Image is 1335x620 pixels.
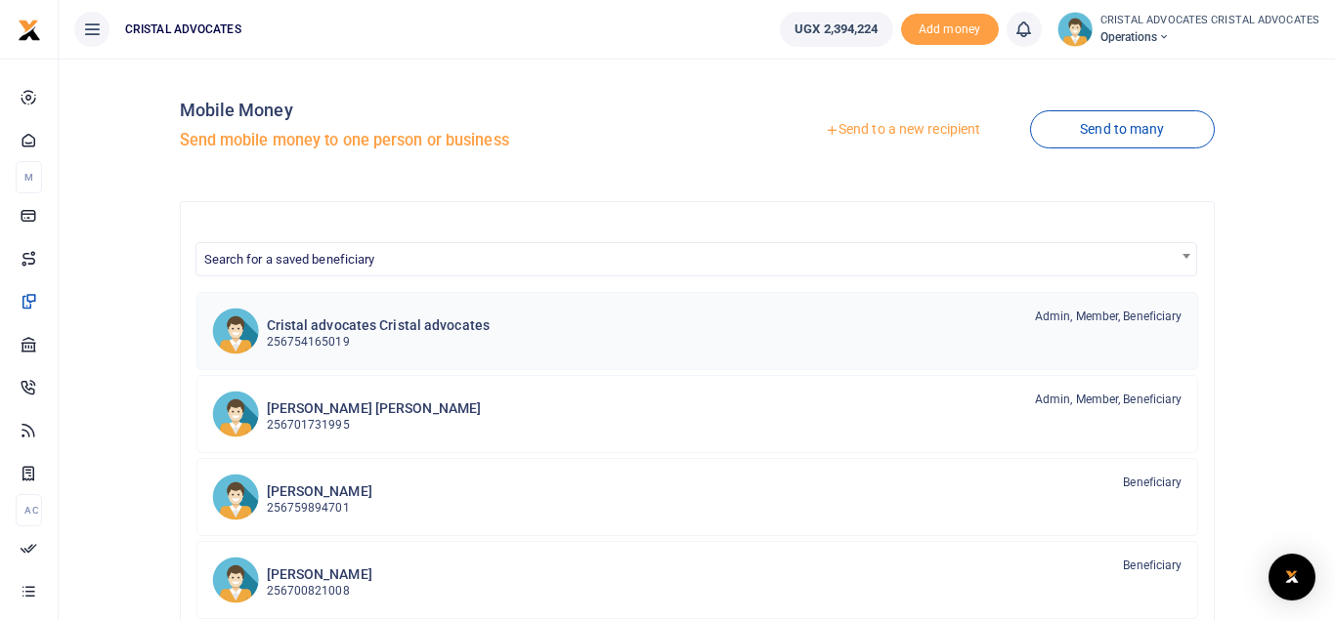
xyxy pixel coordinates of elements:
[117,21,249,38] span: CRISTAL ADVOCATES
[267,333,491,351] p: 256754165019
[196,458,1198,536] a: JM [PERSON_NAME] 256759894701 Beneficiary
[212,391,259,437] img: RbRb
[16,494,42,526] li: Ac
[212,557,259,603] img: SM
[18,21,41,36] a: logo-small logo-large logo-large
[1100,13,1320,29] small: CRISTAL ADVOCATES CRISTAL ADVOCATES
[1269,554,1315,600] div: Open Intercom Messenger
[772,12,900,47] li: Wallet ballance
[196,375,1198,453] a: RbRb [PERSON_NAME] [PERSON_NAME] 256701731995 Admin, Member, Beneficiary
[1100,28,1320,46] span: Operations
[196,292,1198,370] a: CaCa Cristal advocates Cristal advocates 256754165019 Admin, Member, Beneficiary
[775,112,1030,147] a: Send to a new recipient
[267,566,372,583] h6: [PERSON_NAME]
[267,499,372,517] p: 256759894701
[267,416,482,434] p: 256701731995
[196,243,1196,273] span: Search for a saved beneficiary
[267,582,372,600] p: 256700821008
[195,242,1197,276] span: Search for a saved beneficiary
[196,541,1198,619] a: SM [PERSON_NAME] 256700821008 Beneficiary
[1035,308,1183,325] span: Admin, Member, Beneficiary
[18,19,41,42] img: logo-small
[267,483,372,500] h6: [PERSON_NAME]
[901,21,999,35] a: Add money
[1123,557,1182,574] span: Beneficiary
[780,12,892,47] a: UGX 2,394,224
[901,14,999,46] li: Toup your wallet
[1030,110,1214,148] a: Send to many
[16,161,42,193] li: M
[267,317,491,334] h6: Cristal advocates Cristal advocates
[1057,12,1320,47] a: profile-user CRISTAL ADVOCATES CRISTAL ADVOCATES Operations
[1035,391,1183,408] span: Admin, Member, Beneficiary
[901,14,999,46] span: Add money
[212,308,259,354] img: CaCa
[180,100,690,121] h4: Mobile Money
[795,20,878,39] span: UGX 2,394,224
[204,252,375,267] span: Search for a saved beneficiary
[1057,12,1093,47] img: profile-user
[212,474,259,520] img: JM
[267,400,482,417] h6: [PERSON_NAME] [PERSON_NAME]
[1123,474,1182,491] span: Beneficiary
[180,131,690,150] h5: Send mobile money to one person or business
